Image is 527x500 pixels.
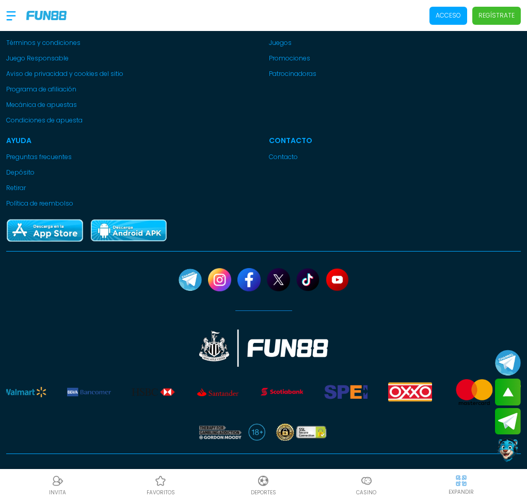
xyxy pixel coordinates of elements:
[274,424,329,441] img: SSL
[52,475,64,487] img: Referral
[196,379,239,405] img: Santader
[269,38,292,48] button: Juegos
[132,379,175,405] img: HSBC
[6,54,259,63] a: Juego Responsable
[388,379,432,405] img: Oxxo
[109,473,212,496] a: Casino FavoritosCasino Favoritosfavoritos
[6,85,259,94] a: Programa de afiliación
[478,11,515,20] p: Regístrate
[212,473,315,496] a: DeportesDeportesDeportes
[269,54,521,63] a: Promociones
[324,379,368,405] img: Spei
[495,379,521,405] button: scroll up
[495,349,521,376] button: Join telegram channel
[198,424,242,441] img: therapy for gaming addiction gordon moody
[260,379,304,405] img: Scotia Bank
[49,489,66,496] p: INVITA
[449,488,474,496] p: EXPANDIR
[6,100,259,110] a: Mecánica de apuestas
[6,69,259,79] a: Aviso de privacidad y cookies del sitio
[251,489,276,496] p: Deportes
[6,473,109,496] a: ReferralReferralINVITA
[6,116,259,125] a: Condiciones de apuesta
[6,218,84,243] img: App Store
[269,152,521,162] a: Contacto
[455,474,468,487] img: hide
[436,11,461,20] p: Acceso
[248,424,265,441] img: 18 plus
[147,489,175,496] p: favoritos
[90,218,167,243] img: Play Store
[6,199,259,208] a: Política de reembolso
[495,408,521,435] button: Join telegram
[6,152,259,162] a: Preguntas frecuentes
[154,475,167,487] img: Casino Favoritos
[6,38,259,48] a: Términos y condiciones
[453,379,496,405] img: Mastercard
[6,168,259,177] a: Depósito
[269,69,521,79] a: Patrocinadoras
[6,135,259,146] p: Ayuda
[26,11,67,20] img: Company Logo
[356,489,376,496] p: Casino
[495,437,521,464] button: Contact customer service
[360,475,373,487] img: Casino
[6,183,259,193] a: Retirar
[257,475,269,487] img: Deportes
[269,135,521,146] p: Contacto
[199,330,328,367] img: New Castle
[198,424,242,441] a: Read more about Gambling Therapy
[315,473,418,496] a: CasinoCasinoCasino
[3,379,46,405] img: Walmart
[67,379,110,405] img: Bancomer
